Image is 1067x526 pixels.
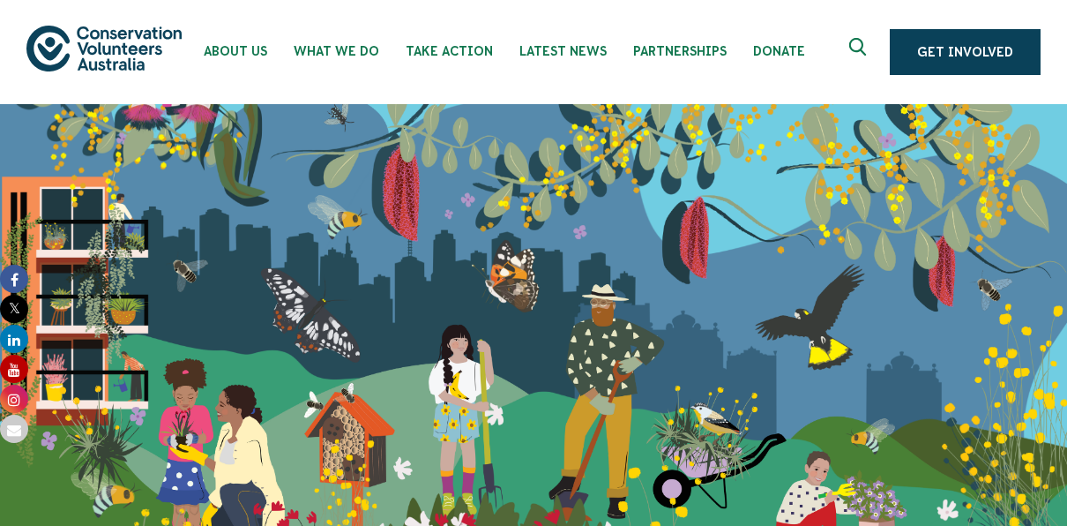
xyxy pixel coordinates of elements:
[753,44,805,58] span: Donate
[519,44,607,58] span: Latest News
[890,29,1041,75] a: Get Involved
[294,44,379,58] span: What We Do
[849,38,871,66] span: Expand search box
[406,44,493,58] span: Take Action
[204,44,267,58] span: About Us
[839,31,881,73] button: Expand search box Close search box
[26,26,182,71] img: logo.svg
[633,44,727,58] span: Partnerships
